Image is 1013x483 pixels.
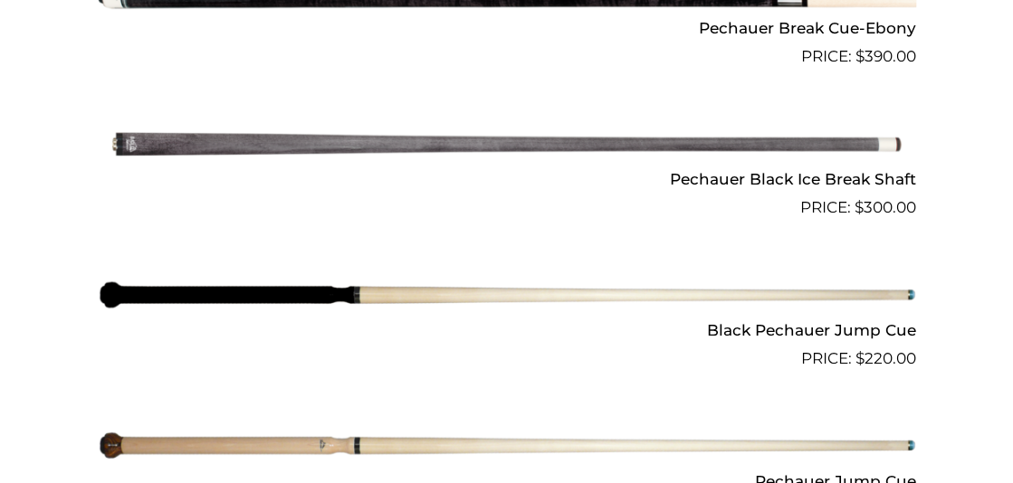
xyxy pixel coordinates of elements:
[98,76,916,219] a: Pechauer Black Ice Break Shaft $300.00
[855,197,916,215] bdi: 300.00
[855,47,916,65] bdi: 390.00
[98,226,916,362] img: Black Pechauer Jump Cue
[855,348,865,366] span: $
[855,348,916,366] bdi: 220.00
[98,226,916,369] a: Black Pechauer Jump Cue $220.00
[855,197,864,215] span: $
[855,47,865,65] span: $
[98,76,916,212] img: Pechauer Black Ice Break Shaft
